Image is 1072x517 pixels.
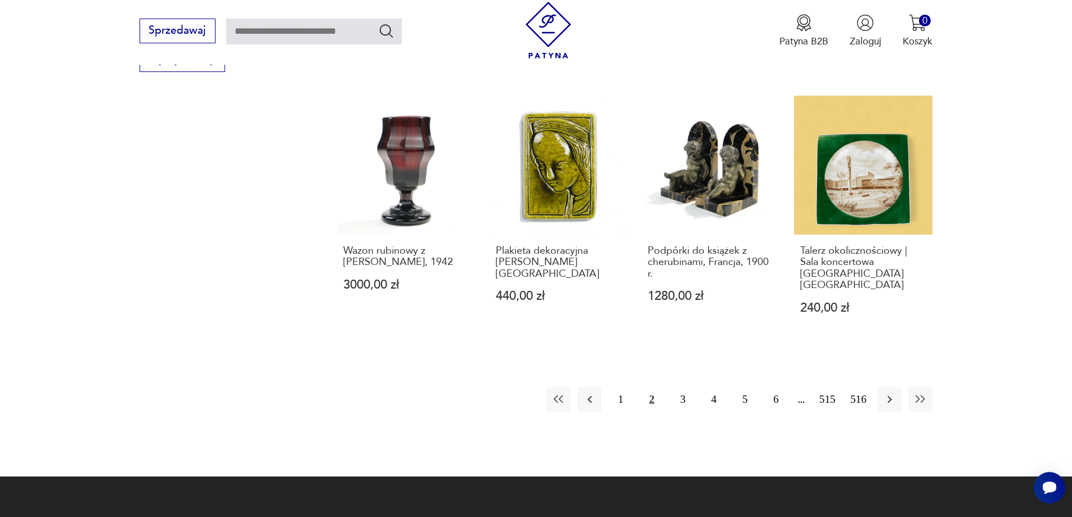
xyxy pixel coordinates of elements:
[794,96,933,340] a: Talerz okolicznościowy | Sala koncertowa Pfalzbau LudwigshafenTalerz okolicznościowy | Sala konce...
[850,14,881,48] button: Zaloguj
[919,15,931,26] div: 0
[733,387,757,411] button: 5
[496,290,622,302] p: 440,00 zł
[779,14,828,48] button: Patyna B2B
[800,245,927,291] h3: Talerz okolicznościowy | Sala koncertowa [GEOGRAPHIC_DATA] [GEOGRAPHIC_DATA]
[642,96,781,340] a: Podpórki do książek z cherubinami, Francja, 1900 r.Podpórki do książek z cherubinami, Francja, 19...
[800,302,927,314] p: 240,00 zł
[496,245,622,280] h3: Plakieta dekoracyjna [PERSON_NAME][GEOGRAPHIC_DATA]
[779,14,828,48] a: Ikona medaluPatyna B2B
[815,387,840,411] button: 515
[490,96,629,340] a: Plakieta dekoracyjna L. DutkaPlakieta dekoracyjna [PERSON_NAME][GEOGRAPHIC_DATA]440,00 zł
[903,14,932,48] button: 0Koszyk
[702,387,726,411] button: 4
[779,35,828,48] p: Patyna B2B
[1034,472,1065,503] iframe: Smartsupp widget button
[648,245,774,280] h3: Podpórki do książek z cherubinami, Francja, 1900 r.
[764,387,788,411] button: 6
[648,290,774,302] p: 1280,00 zł
[795,14,813,32] img: Ikona medalu
[640,387,664,411] button: 2
[846,387,871,411] button: 516
[140,27,216,36] a: Sprzedawaj
[343,279,470,291] p: 3000,00 zł
[850,35,881,48] p: Zaloguj
[909,14,926,32] img: Ikona koszyka
[608,387,633,411] button: 1
[671,387,695,411] button: 3
[378,23,394,39] button: Szukaj
[856,14,874,32] img: Ikonka użytkownika
[520,2,577,59] img: Patyna - sklep z meblami i dekoracjami vintage
[903,35,932,48] p: Koszyk
[337,96,476,340] a: Wazon rubinowy z Huty Józefina, 1942Wazon rubinowy z [PERSON_NAME], 19423000,00 zł
[140,19,216,43] button: Sprzedawaj
[343,245,470,268] h3: Wazon rubinowy z [PERSON_NAME], 1942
